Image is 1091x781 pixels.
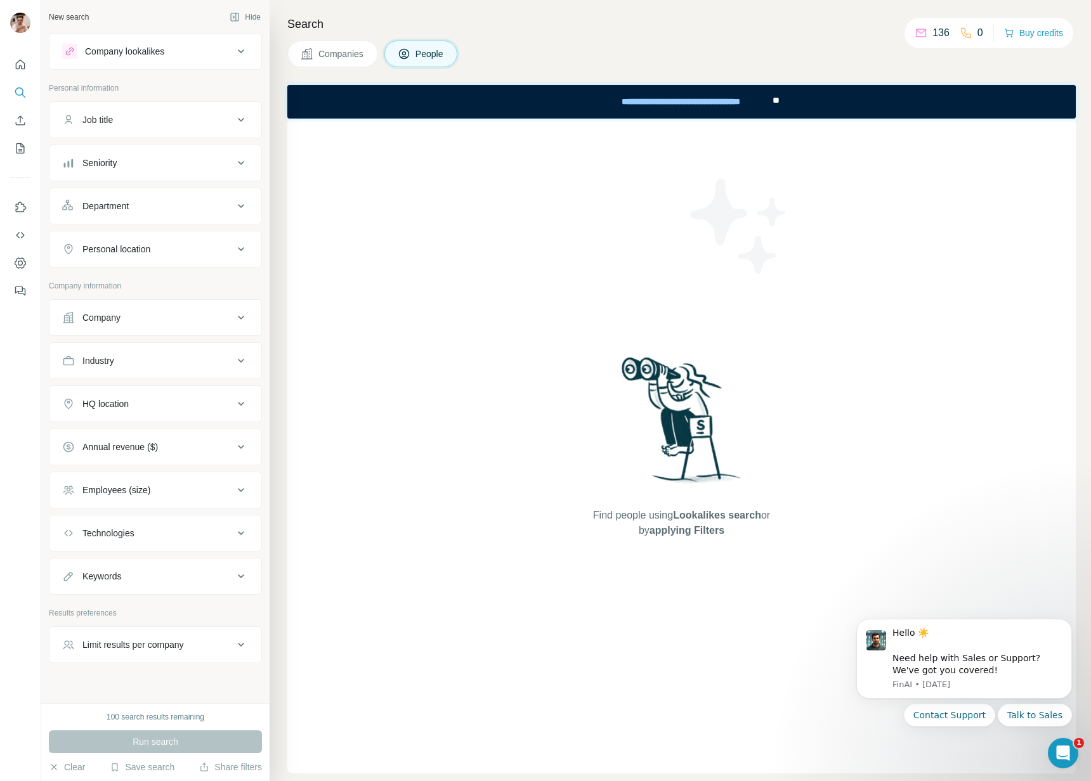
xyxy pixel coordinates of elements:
button: Department [49,191,261,221]
button: Job title [49,105,261,135]
button: Employees (size) [49,475,261,505]
button: Annual revenue ($) [49,432,261,462]
span: applying Filters [650,525,724,536]
span: Find people using or by [580,508,783,538]
button: Limit results per company [49,629,261,660]
div: Company [82,311,121,324]
button: HQ location [49,389,261,419]
p: Personal information [49,82,262,94]
p: Company information [49,280,262,292]
img: Surfe Illustration - Stars [682,169,796,283]
p: 136 [932,25,950,41]
div: Seniority [82,157,117,169]
button: Save search [110,761,174,773]
button: Company [49,302,261,333]
div: Department [82,200,129,212]
button: Clear [49,761,85,773]
button: Share filters [199,761,262,773]
button: My lists [10,137,30,160]
div: 100 search results remaining [107,711,204,723]
button: Technologies [49,518,261,548]
div: New search [49,11,89,23]
button: Enrich CSV [10,109,30,132]
button: Hide [221,8,270,27]
button: Use Surfe API [10,224,30,247]
h4: Search [287,15,1076,33]
iframe: Intercom live chat [1048,738,1078,768]
span: Lookalikes search [673,510,761,520]
button: Seniority [49,148,261,178]
div: HQ location [82,397,129,410]
div: Annual revenue ($) [82,441,158,453]
div: Employees (size) [82,484,150,496]
p: 0 [977,25,983,41]
button: Use Surfe on LinkedIn [10,196,30,219]
iframe: Banner [287,85,1076,119]
button: Buy credits [1004,24,1063,42]
span: People [415,48,445,60]
button: Quick start [10,53,30,76]
div: Job title [82,113,113,126]
button: Company lookalikes [49,36,261,67]
button: Keywords [49,561,261,591]
div: Company lookalikes [85,45,164,58]
div: Personal location [82,243,150,255]
img: Avatar [10,13,30,33]
button: Dashboard [10,252,30,274]
div: Industry [82,354,114,367]
button: Search [10,81,30,104]
div: Limit results per company [82,638,184,651]
button: Feedback [10,280,30,302]
button: Industry [49,345,261,376]
span: 1 [1074,738,1084,748]
button: Personal location [49,234,261,264]
div: Keywords [82,570,121,583]
img: Surfe Illustration - Woman searching with binoculars [616,354,748,495]
span: Companies [318,48,365,60]
iframe: Intercom notifications message [837,603,1091,775]
div: Technologies [82,527,134,539]
p: Results preferences [49,607,262,619]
